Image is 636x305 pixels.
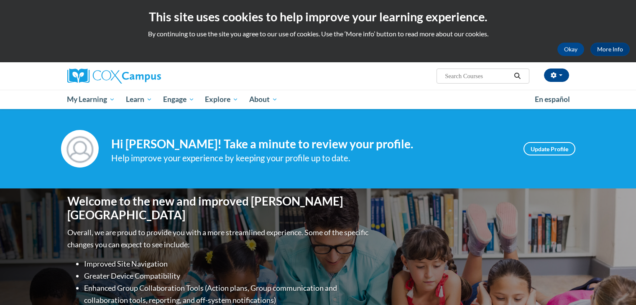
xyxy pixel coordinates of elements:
[67,226,370,251] p: Overall, we are proud to provide you with a more streamlined experience. Some of the specific cha...
[158,90,200,109] a: Engage
[62,90,121,109] a: My Learning
[84,258,370,270] li: Improved Site Navigation
[84,270,370,282] li: Greater Device Compatibility
[529,91,575,108] a: En español
[244,90,283,109] a: About
[126,94,152,104] span: Learn
[603,272,629,298] iframe: Button to launch messaging window
[535,95,570,104] span: En español
[111,137,511,151] h4: Hi [PERSON_NAME]! Take a minute to review your profile.
[524,142,575,155] a: Update Profile
[249,94,278,104] span: About
[590,43,630,56] a: More Info
[67,69,161,84] img: Cox Campus
[55,90,582,109] div: Main menu
[544,69,569,82] button: Account Settings
[6,29,630,38] p: By continuing to use the site you agree to our use of cookies. Use the ‘More info’ button to read...
[67,194,370,222] h1: Welcome to the new and improved [PERSON_NAME][GEOGRAPHIC_DATA]
[67,94,115,104] span: My Learning
[557,43,584,56] button: Okay
[205,94,238,104] span: Explore
[6,8,630,25] h2: This site uses cookies to help improve your learning experience.
[444,71,511,81] input: Search Courses
[511,71,524,81] button: Search
[67,69,226,84] a: Cox Campus
[163,94,194,104] span: Engage
[111,151,511,165] div: Help improve your experience by keeping your profile up to date.
[61,130,99,168] img: Profile Image
[199,90,244,109] a: Explore
[120,90,158,109] a: Learn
